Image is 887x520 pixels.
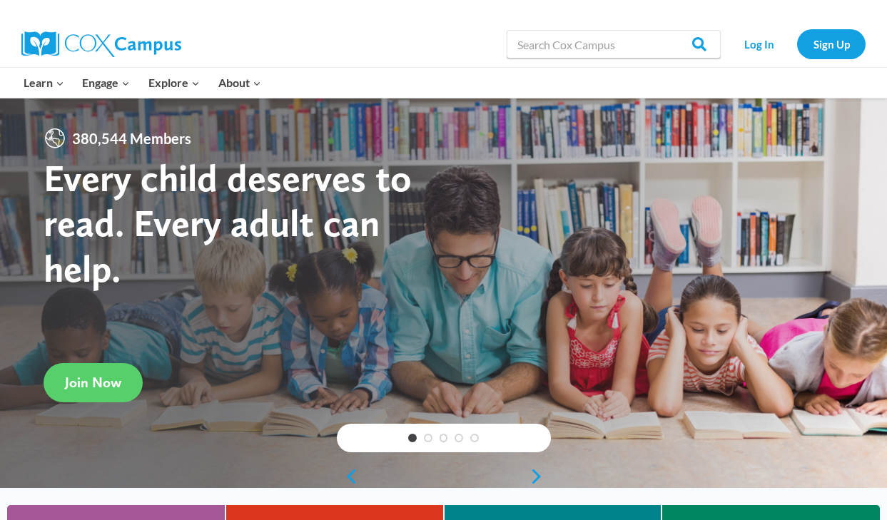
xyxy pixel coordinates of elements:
[14,68,270,98] nav: Primary Navigation
[337,468,358,485] a: previous
[65,374,121,391] span: Join Now
[218,73,261,92] span: About
[455,434,463,442] a: 4
[24,73,64,92] span: Learn
[66,127,197,150] span: 380,544 Members
[529,468,551,485] a: next
[424,434,432,442] a: 2
[408,434,417,442] a: 1
[82,73,130,92] span: Engage
[337,462,551,491] div: content slider buttons
[148,73,200,92] span: Explore
[797,29,866,58] a: Sign Up
[44,155,412,291] strong: Every child deserves to read. Every adult can help.
[21,31,181,57] img: Cox Campus
[44,363,143,402] a: Join Now
[507,30,721,58] input: Search Cox Campus
[470,434,479,442] a: 5
[728,29,866,58] nav: Secondary Navigation
[728,29,790,58] a: Log In
[440,434,448,442] a: 3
